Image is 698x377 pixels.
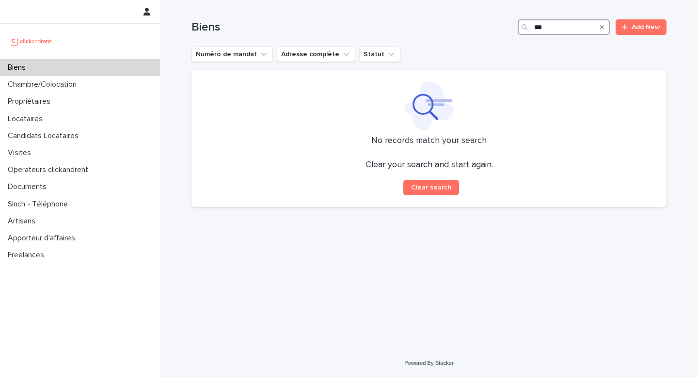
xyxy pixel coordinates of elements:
p: Sinch - Téléphone [4,200,76,209]
img: UCB0brd3T0yccxBKYDjQ [8,31,55,51]
button: Adresse complète [277,47,355,62]
p: Clear your search and start again. [365,160,493,171]
span: Clear search [411,184,451,191]
button: Numéro de mandat [191,47,273,62]
p: Freelances [4,251,52,260]
button: Clear search [403,180,459,195]
p: Visites [4,148,39,157]
p: Propriétaires [4,97,58,106]
p: Locataires [4,114,50,124]
p: Candidats Locataires [4,131,86,141]
p: Chambre/Colocation [4,80,84,89]
input: Search [518,19,610,35]
p: No records match your search [203,136,655,146]
p: Operateurs clickandrent [4,165,96,174]
span: Add New [632,24,660,31]
a: Add New [616,19,666,35]
p: Documents [4,182,54,191]
p: Apporteur d'affaires [4,234,83,243]
a: Powered By Stacker [404,360,453,366]
p: Biens [4,63,33,72]
h1: Biens [191,20,514,34]
p: Artisans [4,217,43,226]
button: Statut [359,47,400,62]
